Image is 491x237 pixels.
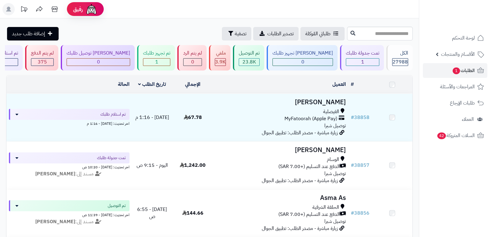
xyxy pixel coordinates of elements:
span: # [351,209,354,217]
div: [PERSON_NAME] توصيل طلبك [67,50,130,57]
button: تصفية [222,27,251,40]
h3: [PERSON_NAME] [215,99,346,106]
span: 375 [38,58,47,66]
a: لم يتم الرد 0 [176,45,208,71]
a: ملغي 3.9K [208,45,232,71]
div: 0 [273,59,333,66]
span: لوحة التحكم [452,34,475,42]
a: #38856 [351,209,369,217]
span: 0 [301,58,304,66]
div: 1 [143,59,170,66]
span: 1 [361,58,364,66]
a: العملاء [423,112,487,127]
span: تمت جدولة طلبك [97,155,126,161]
div: 23755 [239,59,259,66]
span: 144.66 [182,209,203,217]
div: اخر تحديث: [DATE] - 10:20 ص [9,163,130,170]
span: # [351,162,354,169]
span: العملاء [462,115,474,124]
div: 3855 [215,59,226,66]
a: [PERSON_NAME] توصيل طلبك 0 [60,45,136,71]
span: 0 [191,58,194,66]
a: طلبات الإرجاع [423,96,487,110]
a: الإجمالي [185,81,200,88]
span: رفيق [73,6,83,13]
div: تمت جدولة طلبك [346,50,379,57]
span: MyFatoorah (Apple Pay) [284,115,337,122]
span: تم استلام طلبك [100,111,126,117]
span: 1 [155,58,158,66]
span: 67.78 [184,114,202,121]
a: لم يتم الدفع 375 [24,45,60,71]
a: #38858 [351,114,369,121]
span: اليوم - 9:15 ص [137,162,168,169]
span: 27988 [392,58,408,66]
a: العميل [332,81,346,88]
div: تم التوصيل [239,50,260,57]
div: 0 [184,59,202,66]
a: الحالة [118,81,130,88]
span: توصيل شبرا [324,122,346,129]
span: زيارة مباشرة - مصدر الطلب: تطبيق الجوال [262,129,338,136]
a: تمت جدولة طلبك 1 [339,45,385,71]
a: السلات المتروكة42 [423,128,487,143]
span: الطلبات [452,66,475,75]
a: إضافة طلب جديد [7,27,59,40]
div: 1 [346,59,379,66]
span: تم التوصيل [108,203,126,209]
span: الدفع عند التسليم (+7.00 SAR) [278,211,340,218]
span: طلبات الإرجاع [450,99,475,107]
div: لم يتم الدفع [31,50,54,57]
span: إضافة طلب جديد [12,30,45,37]
div: مسند إلى: [4,218,134,225]
a: المراجعات والأسئلة [423,79,487,94]
div: لم يتم الرد [183,50,202,57]
strong: [PERSON_NAME] [35,218,75,225]
span: السلات المتروكة [437,131,475,140]
a: # [351,81,354,88]
div: مسند إلى: [4,170,134,178]
a: #38857 [351,162,369,169]
a: تصدير الطلبات [253,27,299,40]
div: 375 [31,59,53,66]
span: طلباتي المُوكلة [305,30,331,37]
a: تحديثات المنصة [16,3,32,17]
span: زيارة مباشرة - مصدر الطلب: تطبيق الجوال [262,177,338,184]
div: الكل [392,50,408,57]
div: 0 [67,59,130,66]
a: تم تجهيز طلبك 1 [136,45,176,71]
h3: [PERSON_NAME] [215,147,346,154]
span: 3.9K [215,58,226,66]
a: تم التوصيل 23.8K [232,45,265,71]
span: المراجعات والأسئلة [440,82,475,91]
span: توصيل شبرا [324,218,346,225]
span: [DATE] - 1:16 م [135,114,169,121]
span: الدفع عند التسليم (+7.00 SAR) [278,163,340,170]
span: الفيصلية [323,108,339,115]
span: 0 [97,58,100,66]
div: اخر تحديث: [DATE] - 1:16 م [9,120,130,126]
img: logo-2.png [449,10,485,23]
span: 1 [452,67,460,75]
span: زيارة مباشرة - مصدر الطلب: تطبيق الجوال [262,225,338,232]
a: طلباتي المُوكلة [300,27,345,40]
span: تصدير الطلبات [267,30,294,37]
a: تاريخ الطلب [138,81,166,88]
a: الطلبات1 [423,63,487,78]
span: 1,242.00 [180,162,206,169]
img: ai-face.png [85,3,98,15]
span: توصيل شبرا [324,170,346,177]
div: تم تجهيز طلبك [143,50,170,57]
a: [PERSON_NAME] تجهيز طلبك 0 [265,45,339,71]
div: اخر تحديث: [DATE] - 11:39 ص [9,211,130,218]
span: [DATE] - 6:55 ص [137,206,167,220]
span: الحلقة الشرقية [312,204,339,211]
span: # [351,114,354,121]
a: الكل27988 [385,45,414,71]
h3: Asma As [215,194,346,201]
strong: [PERSON_NAME] [35,170,75,178]
span: الوسام [327,156,339,163]
a: لوحة التحكم [423,31,487,45]
span: 42 [437,132,446,140]
span: 23.8K [242,58,256,66]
